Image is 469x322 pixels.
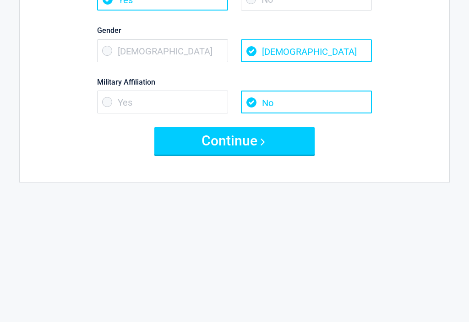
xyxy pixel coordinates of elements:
[97,25,372,37] label: Gender
[97,76,372,89] label: Military Affiliation
[97,91,228,114] span: Yes
[241,40,372,63] span: [DEMOGRAPHIC_DATA]
[97,40,228,63] span: [DEMOGRAPHIC_DATA]
[241,91,372,114] span: No
[154,128,315,155] button: Continue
